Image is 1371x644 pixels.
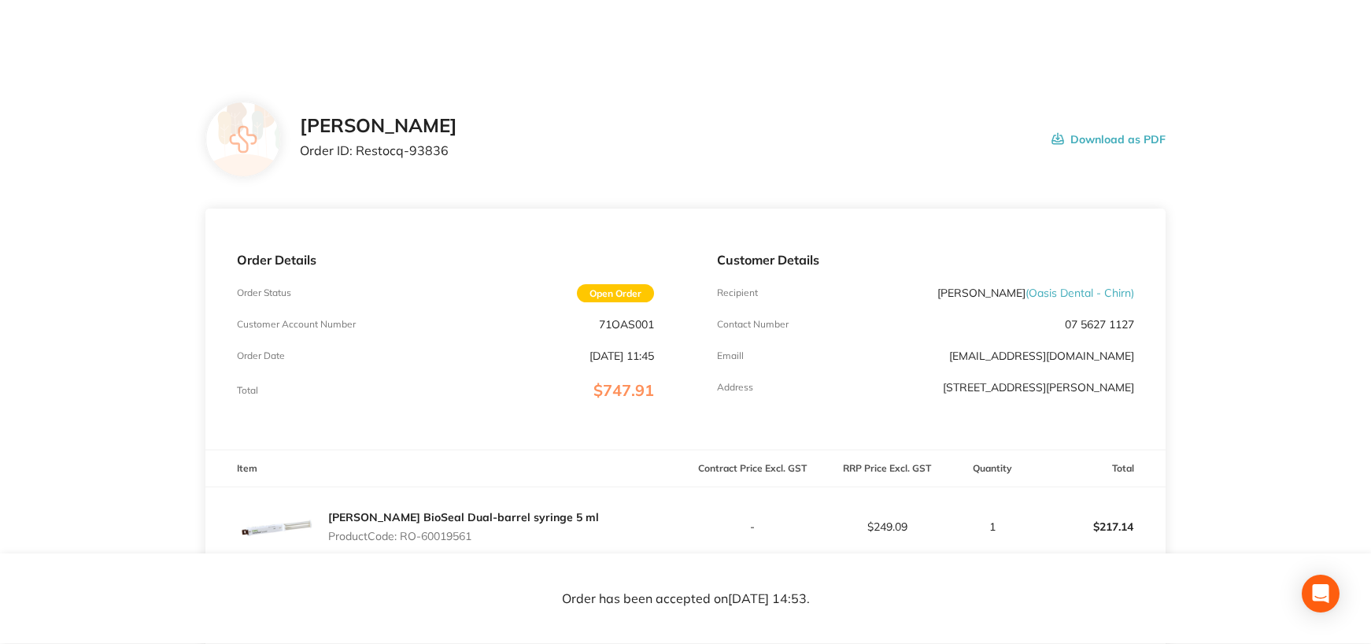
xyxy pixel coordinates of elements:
img: Restocq logo [82,22,239,46]
p: Contact Number [717,319,789,330]
th: Item [205,450,685,487]
th: Total [1031,450,1166,487]
p: Recipient [717,287,758,298]
p: Emaill [717,350,744,361]
p: Order Date [237,350,285,361]
p: 1 [955,520,1030,533]
p: Address [717,382,753,393]
a: [EMAIL_ADDRESS][DOMAIN_NAME] [949,349,1134,363]
p: Total [237,385,258,396]
p: 07 5627 1127 [1065,318,1134,331]
div: Open Intercom Messenger [1302,575,1340,613]
a: Restocq logo [82,22,239,48]
a: [PERSON_NAME] BioSeal Dual-barrel syringe 5 ml [328,510,599,524]
p: Product Code: RO-60019561 [328,530,599,542]
span: Open Order [577,284,654,302]
p: Order Details [237,253,654,267]
p: [PERSON_NAME] [937,287,1134,299]
img: dnh0dG9iMw [237,487,316,566]
p: $249.09 [821,520,954,533]
p: Order ID: Restocq- 93836 [300,143,457,157]
th: RRP Price Excl. GST [820,450,955,487]
p: 71OAS001 [599,318,654,331]
p: Customer Details [717,253,1134,267]
p: Customer Account Number [237,319,356,330]
span: $747.91 [593,380,654,400]
button: Download as PDF [1051,115,1166,164]
p: [DATE] 11:45 [589,350,654,362]
p: Order has been accepted on [DATE] 14:53 . [562,592,810,606]
p: Order Status [237,287,291,298]
th: Contract Price Excl. GST [685,450,820,487]
p: $217.14 [1032,508,1165,546]
h2: [PERSON_NAME] [300,115,457,137]
p: [STREET_ADDRESS][PERSON_NAME] [943,381,1134,394]
p: - [686,520,819,533]
span: ( Oasis Dental - Chirn ) [1025,286,1134,300]
th: Quantity [954,450,1031,487]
